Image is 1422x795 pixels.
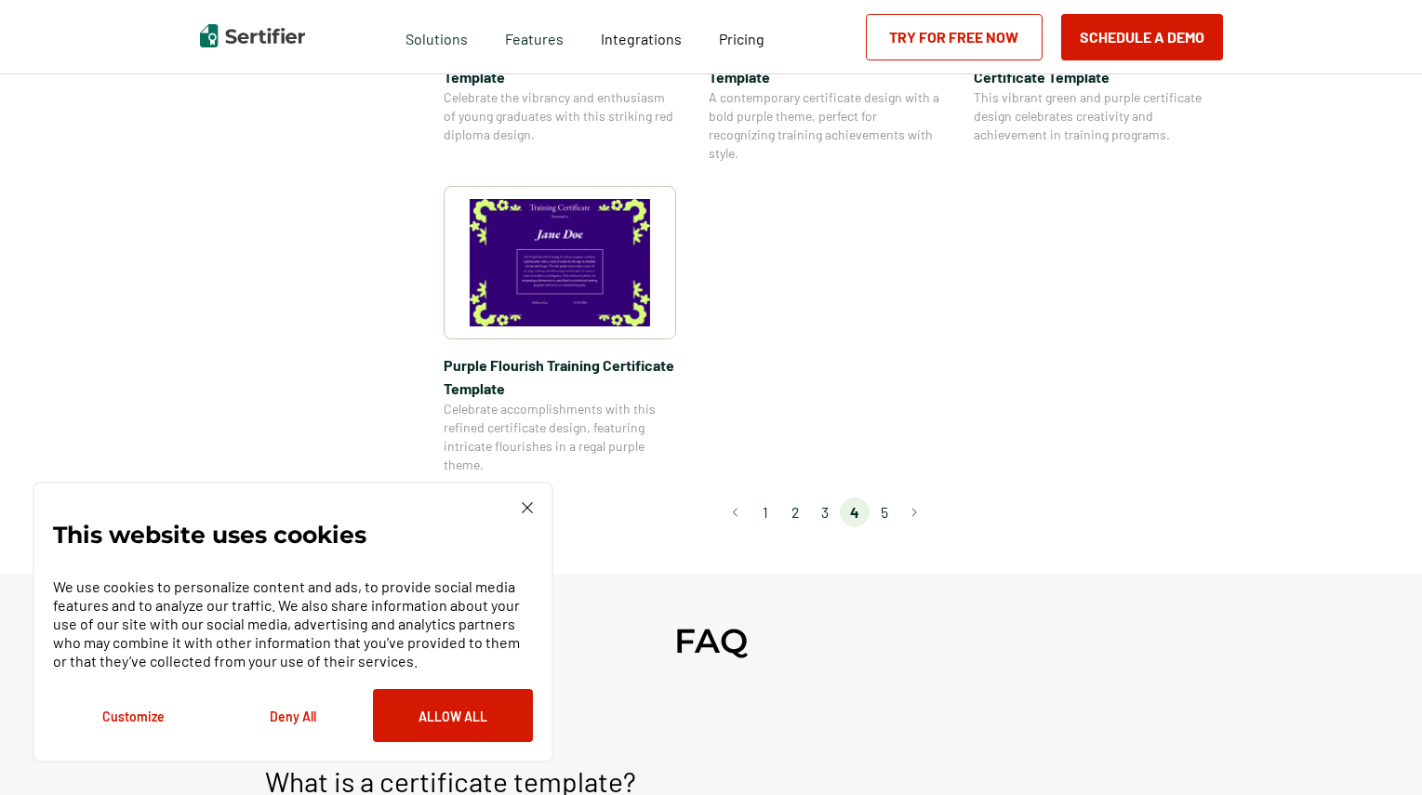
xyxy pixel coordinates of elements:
[444,186,676,474] a: Purple Flourish Training Certificate TemplatePurple Flourish Training Certificate TemplateCelebra...
[899,497,929,527] button: Go to next page
[373,689,533,742] button: Allow All
[1329,706,1422,795] iframe: Chat Widget
[405,25,468,48] span: Solutions
[674,620,748,661] h2: FAQ
[200,24,305,47] img: Sertifier | Digital Credentialing Platform
[780,497,810,527] li: page 2
[719,30,764,47] span: Pricing
[870,497,899,527] li: page 5
[721,497,751,527] button: Go to previous page
[751,497,780,527] li: page 1
[505,25,564,48] span: Features
[719,25,764,48] a: Pricing
[53,525,366,544] p: This website uses cookies
[522,502,533,513] img: Cookie Popup Close
[1061,14,1223,60] button: Schedule a Demo
[974,88,1206,144] span: This vibrant green and purple certificate design celebrates creativity and achievement in trainin...
[866,14,1043,60] a: Try for Free Now
[840,497,870,527] li: page 4
[810,497,840,527] li: page 3
[444,88,676,144] span: Celebrate the vibrancy and enthusiasm of young graduates with this striking red diploma design.
[601,25,682,48] a: Integrations
[601,30,682,47] span: Integrations
[709,88,941,163] span: A contemporary certificate design with a bold purple theme, perfect for recognizing training achi...
[213,689,373,742] button: Deny All
[470,199,650,326] img: Purple Flourish Training Certificate Template
[444,353,676,400] span: Purple Flourish Training Certificate Template
[444,400,676,474] span: Celebrate accomplishments with this refined certificate design, featuring intricate flourishes in...
[53,577,533,670] p: We use cookies to personalize content and ads, to provide social media features and to analyze ou...
[53,689,213,742] button: Customize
